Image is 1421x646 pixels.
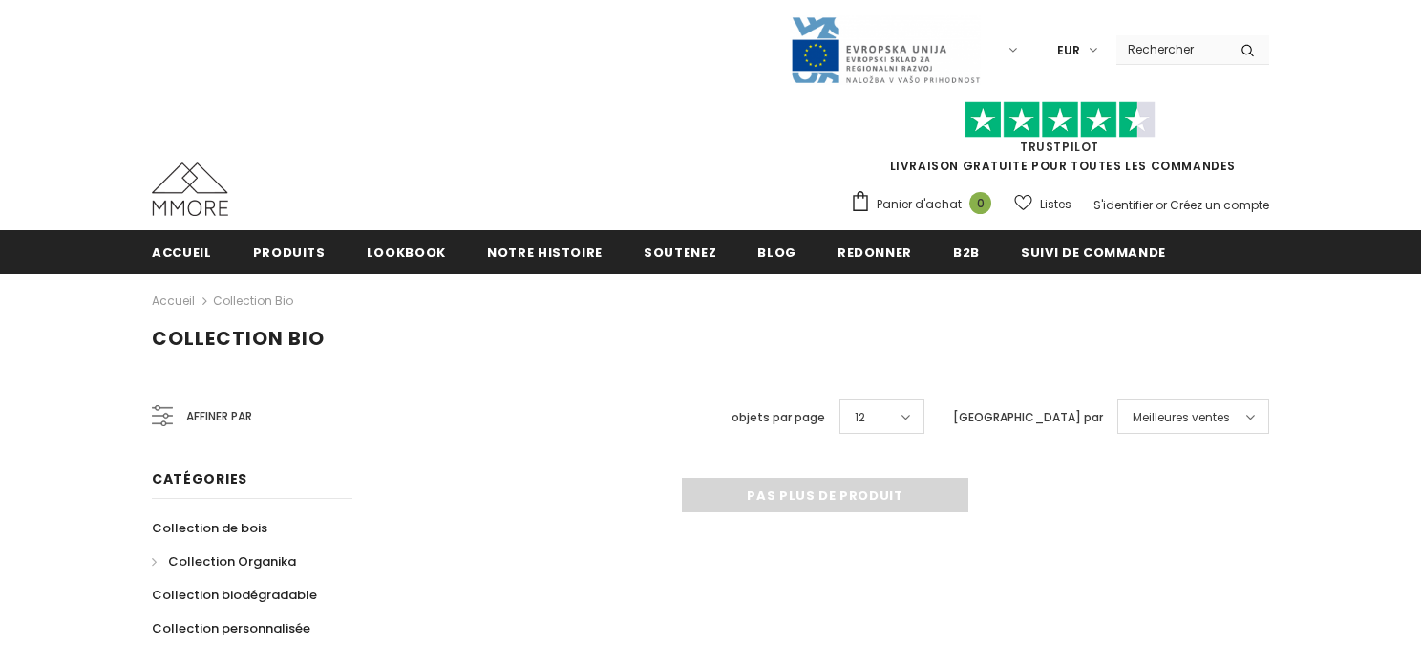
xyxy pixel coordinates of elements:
img: Faites confiance aux étoiles pilotes [965,101,1156,139]
span: Collection Organika [168,552,296,571]
span: Meilleures ventes [1133,408,1230,427]
a: Suivi de commande [1021,230,1166,273]
a: Collection biodégradable [152,578,317,612]
a: Blog [757,230,796,273]
a: Javni Razpis [790,41,981,57]
span: Redonner [838,244,912,262]
a: S'identifier [1093,197,1153,213]
span: B2B [953,244,980,262]
span: Collection personnalisée [152,619,310,637]
span: Suivi de commande [1021,244,1166,262]
span: Listes [1040,195,1071,214]
span: Produits [253,244,326,262]
label: objets par page [732,408,825,427]
span: LIVRAISON GRATUITE POUR TOUTES LES COMMANDES [850,110,1269,174]
a: Panier d'achat 0 [850,190,1001,219]
span: Notre histoire [487,244,603,262]
span: Collection de bois [152,519,267,537]
span: EUR [1057,41,1080,60]
a: Collection Bio [213,292,293,309]
span: or [1156,197,1167,213]
a: Redonner [838,230,912,273]
a: Collection personnalisée [152,612,310,645]
a: Lookbook [367,230,446,273]
a: Notre histoire [487,230,603,273]
span: Collection biodégradable [152,586,317,604]
a: soutenez [644,230,716,273]
span: soutenez [644,244,716,262]
a: Créez un compte [1170,197,1269,213]
img: Cas MMORE [152,162,228,216]
a: Accueil [152,290,195,312]
a: Produits [253,230,326,273]
a: Collection Organika [152,545,296,578]
a: Listes [1014,187,1071,221]
a: Collection de bois [152,511,267,545]
span: 12 [855,408,865,427]
label: [GEOGRAPHIC_DATA] par [953,408,1103,427]
a: Accueil [152,230,212,273]
span: Affiner par [186,406,252,427]
span: 0 [969,192,991,214]
span: Blog [757,244,796,262]
span: Lookbook [367,244,446,262]
a: TrustPilot [1020,139,1099,155]
span: Collection Bio [152,325,325,352]
span: Catégories [152,469,247,488]
span: Panier d'achat [877,195,962,214]
a: B2B [953,230,980,273]
input: Search Site [1116,35,1226,63]
span: Accueil [152,244,212,262]
img: Javni Razpis [790,15,981,85]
